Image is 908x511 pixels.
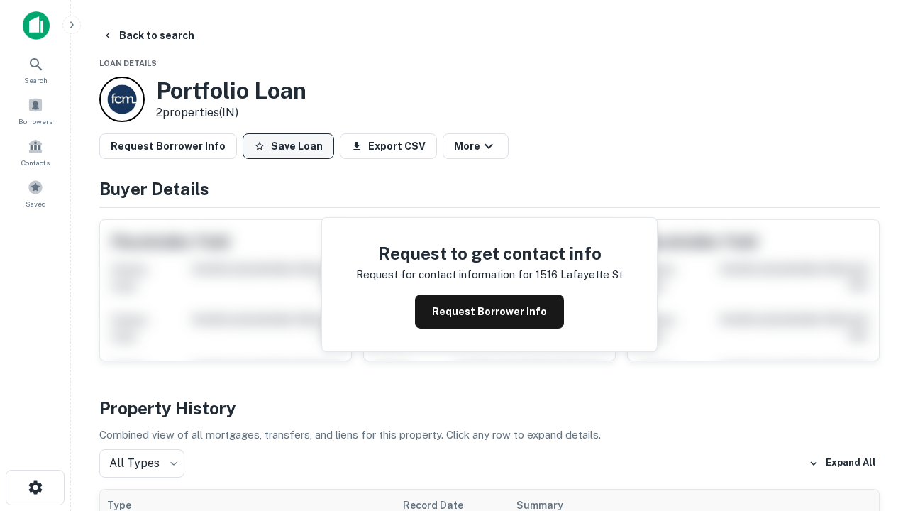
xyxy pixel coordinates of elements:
button: Export CSV [340,133,437,159]
h4: Request to get contact info [356,241,623,266]
span: Saved [26,198,46,209]
p: 1516 lafayette st [536,266,623,283]
a: Saved [4,174,67,212]
span: Borrowers [18,116,52,127]
p: Combined view of all mortgages, transfers, and liens for this property. Click any row to expand d... [99,427,880,444]
span: Loan Details [99,59,157,67]
h4: Property History [99,395,880,421]
a: Search [4,50,67,89]
button: Request Borrower Info [99,133,237,159]
span: Search [24,75,48,86]
a: Borrowers [4,92,67,130]
h3: Portfolio Loan [156,77,306,104]
button: Back to search [96,23,200,48]
button: More [443,133,509,159]
div: All Types [99,449,184,478]
button: Request Borrower Info [415,295,564,329]
img: capitalize-icon.png [23,11,50,40]
button: Expand All [805,453,880,474]
p: 2 properties (IN) [156,104,306,121]
h4: Buyer Details [99,176,880,202]
p: Request for contact information for [356,266,533,283]
iframe: Chat Widget [837,397,908,466]
button: Save Loan [243,133,334,159]
a: Contacts [4,133,67,171]
span: Contacts [21,157,50,168]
